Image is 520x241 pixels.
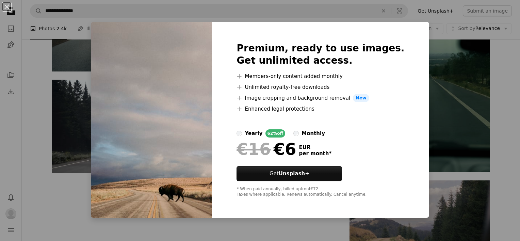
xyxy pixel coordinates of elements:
[245,129,262,138] div: yearly
[237,42,404,67] h2: Premium, ready to use images. Get unlimited access.
[299,150,331,157] span: per month *
[237,105,404,113] li: Enhanced legal protections
[91,22,212,218] img: premium_photo-1669050701836-688f9c9a6523
[302,129,325,138] div: monthly
[237,131,242,136] input: yearly62%off
[299,144,331,150] span: EUR
[237,140,271,158] span: €16
[237,140,296,158] div: €6
[237,72,404,80] li: Members-only content added monthly
[279,171,309,177] strong: Unsplash+
[353,94,369,102] span: New
[237,187,404,197] div: * When paid annually, billed upfront €72 Taxes where applicable. Renews automatically. Cancel any...
[237,83,404,91] li: Unlimited royalty-free downloads
[265,129,286,138] div: 62% off
[237,166,342,181] a: GetUnsplash+
[237,94,404,102] li: Image cropping and background removal
[293,131,299,136] input: monthly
